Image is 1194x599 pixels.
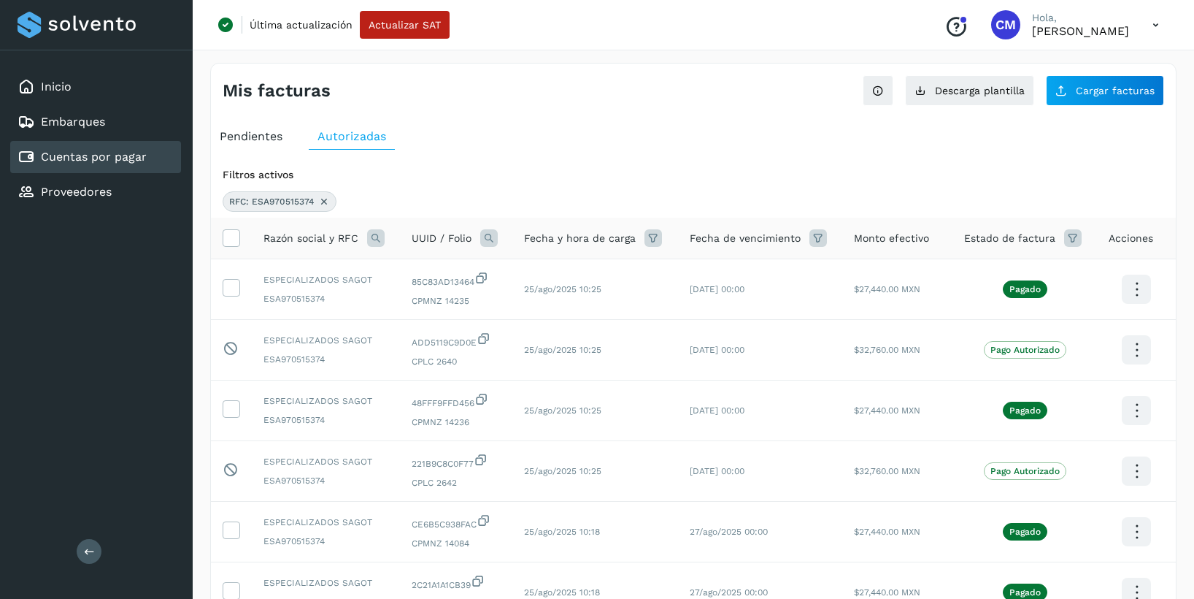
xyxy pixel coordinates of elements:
[263,413,388,427] span: ESA970515374
[263,474,388,487] span: ESA970515374
[223,80,331,102] h4: Mis facturas
[263,353,388,366] span: ESA970515374
[412,271,501,289] span: 85C83AD13464
[263,334,388,347] span: ESPECIALIZADOS SAGOT
[250,18,353,31] p: Última actualización
[41,150,147,164] a: Cuentas por pagar
[41,185,112,199] a: Proveedores
[263,273,388,286] span: ESPECIALIZADOS SAGOT
[524,466,601,476] span: 25/ago/2025 10:25
[524,587,600,598] span: 25/ago/2025 10:18
[524,527,600,537] span: 25/ago/2025 10:18
[1032,24,1129,38] p: Cynthia Mendoza
[524,284,601,294] span: 25/ago/2025 10:25
[317,129,386,143] span: Autorizadas
[854,345,920,355] span: $32,760.00 MXN
[41,80,72,94] a: Inicio
[690,587,768,598] span: 27/ago/2025 00:00
[412,355,501,368] span: CPLC 2640
[263,516,388,529] span: ESPECIALIZADOS SAGOT
[263,292,388,305] span: ESA970515374
[229,195,314,208] span: RFC: ESA970515374
[412,416,501,429] span: CPMNZ 14236
[263,394,388,408] span: ESPECIALIZADOS SAGOT
[412,453,501,470] span: 221B9C8C0F77
[412,231,471,246] span: UUID / Folio
[412,332,501,349] span: ADD5119C9D0E
[1009,284,1041,294] p: Pagado
[263,231,358,246] span: Razón social y RFC
[412,574,501,592] span: 2C21A1A1CB39
[263,455,388,468] span: ESPECIALIZADOS SAGOT
[412,392,501,410] span: 48FFF9FFD456
[905,75,1034,106] button: Descarga plantilla
[524,345,601,355] span: 25/ago/2025 10:25
[1009,527,1041,537] p: Pagado
[1046,75,1164,106] button: Cargar facturas
[935,85,1025,96] span: Descarga plantilla
[1109,231,1153,246] span: Acciones
[1009,587,1041,598] p: Pagado
[690,527,768,537] span: 27/ago/2025 00:00
[990,466,1060,476] p: Pago Autorizado
[854,284,920,294] span: $27,440.00 MXN
[10,106,181,138] div: Embarques
[369,20,441,30] span: Actualizar SAT
[854,587,920,598] span: $27,440.00 MXN
[223,167,1164,183] div: Filtros activos
[10,176,181,208] div: Proveedores
[690,405,744,416] span: [DATE] 00:00
[854,405,920,416] span: $27,440.00 MXN
[412,476,501,489] span: CPLC 2642
[1076,85,1155,96] span: Cargar facturas
[360,11,450,39] button: Actualizar SAT
[524,231,636,246] span: Fecha y hora de carga
[990,345,1060,355] p: Pago Autorizado
[41,115,105,129] a: Embarques
[964,231,1055,246] span: Estado de factura
[263,576,388,590] span: ESPECIALIZADOS SAGOT
[1032,12,1129,24] p: Hola,
[10,141,181,173] div: Cuentas por pagar
[690,345,744,355] span: [DATE] 00:00
[690,231,801,246] span: Fecha de vencimiento
[412,514,501,531] span: CE6B5C938FAC
[263,535,388,548] span: ESA970515374
[690,284,744,294] span: [DATE] 00:00
[412,294,501,308] span: CPMNZ 14235
[223,191,336,212] div: RFC: ESA970515374
[10,71,181,103] div: Inicio
[854,466,920,476] span: $32,760.00 MXN
[854,527,920,537] span: $27,440.00 MXN
[854,231,929,246] span: Monto efectivo
[524,405,601,416] span: 25/ago/2025 10:25
[1009,405,1041,416] p: Pagado
[220,129,282,143] span: Pendientes
[412,537,501,550] span: CPMNZ 14084
[690,466,744,476] span: [DATE] 00:00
